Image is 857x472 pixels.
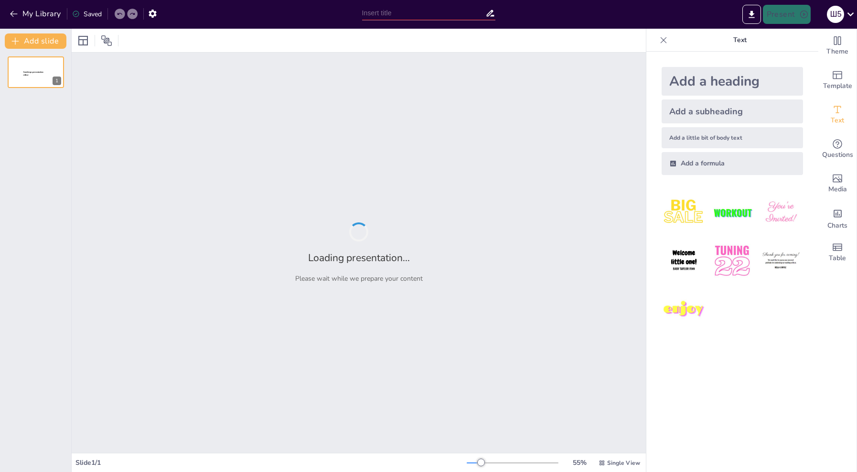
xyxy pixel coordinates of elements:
div: 1 [53,77,61,85]
span: Theme [826,46,848,57]
img: 6.jpeg [759,239,803,283]
span: Charts [827,220,847,231]
img: 4.jpeg [662,239,706,283]
img: 1.jpeg [662,190,706,235]
input: Insert title [362,6,485,20]
span: Single View [607,459,640,467]
button: Export to PowerPoint [742,5,761,24]
button: Present [763,5,811,24]
button: Ш 5 [827,5,844,24]
span: Position [101,35,112,46]
img: 2.jpeg [710,190,754,235]
div: 55 % [568,458,591,467]
div: Add a little bit of body text [662,127,803,148]
span: Template [823,81,852,91]
div: Saved [72,10,102,19]
div: Add charts and graphs [818,201,857,235]
div: Change the overall theme [818,29,857,63]
div: Add a heading [662,67,803,96]
button: Add slide [5,33,66,49]
img: 7.jpeg [662,287,706,332]
span: Text [831,115,844,126]
span: Table [829,253,846,263]
div: Slide 1 / 1 [75,458,467,467]
p: Text [671,29,809,52]
div: Get real-time input from your audience [818,132,857,166]
img: 5.jpeg [710,239,754,283]
button: My Library [7,6,65,22]
h2: Loading presentation... [308,251,410,264]
span: Sendsteps presentation editor [23,71,43,77]
div: Add a formula [662,152,803,175]
span: Questions [822,150,853,160]
div: Add text boxes [818,98,857,132]
div: Ш 5 [827,6,844,23]
div: Layout [75,33,91,48]
div: 1 [8,56,64,88]
div: Add a table [818,235,857,270]
p: Please wait while we prepare your content [295,274,423,283]
img: 3.jpeg [759,190,803,235]
div: Add images, graphics, shapes or video [818,166,857,201]
div: Add a subheading [662,99,803,123]
span: Media [828,184,847,195]
div: Add ready made slides [818,63,857,98]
